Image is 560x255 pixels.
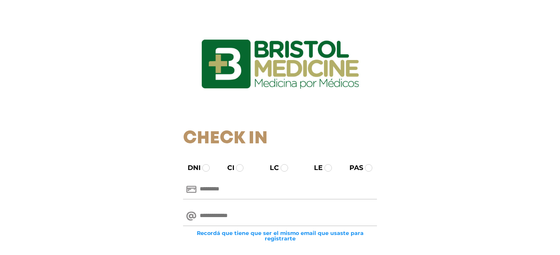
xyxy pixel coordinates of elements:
[183,128,377,149] h1: Check In
[306,163,323,173] label: LE
[220,163,234,173] label: CI
[262,163,279,173] label: LC
[168,10,393,118] img: logo_ingresarbristol.jpg
[342,163,363,173] label: PAS
[183,230,377,241] small: Recordá que tiene que ser el mismo email que usaste para registrarte
[180,163,201,173] label: DNI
